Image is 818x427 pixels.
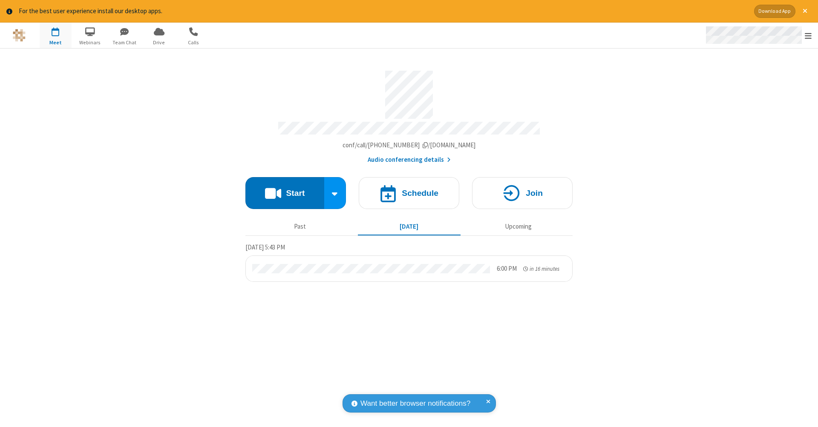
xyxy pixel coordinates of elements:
h4: Start [286,189,305,197]
span: [DATE] 5:43 PM [245,243,285,251]
h4: Join [526,189,543,197]
section: Account details [245,64,573,164]
button: Copy my meeting room linkCopy my meeting room link [343,140,476,150]
div: 6:00 PM [497,264,517,274]
span: Meet [40,39,72,46]
button: Download App [754,5,795,18]
button: Upcoming [467,219,570,235]
span: Copy my meeting room link [343,141,476,149]
span: Drive [143,39,175,46]
button: Past [249,219,351,235]
button: [DATE] [358,219,461,235]
h4: Schedule [402,189,438,197]
div: For the best user experience install our desktop apps. [19,6,748,16]
section: Today's Meetings [245,242,573,282]
button: Logo [3,23,35,48]
span: Team Chat [109,39,141,46]
button: Schedule [359,177,459,209]
span: Webinars [74,39,106,46]
span: Calls [178,39,210,46]
button: Audio conferencing details [368,155,451,165]
img: QA Selenium DO NOT DELETE OR CHANGE [13,29,26,42]
div: Open menu [698,23,818,48]
div: Start conference options [324,177,346,209]
button: Start [245,177,324,209]
span: Want better browser notifications? [360,398,470,409]
span: in 16 minutes [530,265,559,272]
button: Join [472,177,573,209]
button: Close alert [798,5,812,18]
